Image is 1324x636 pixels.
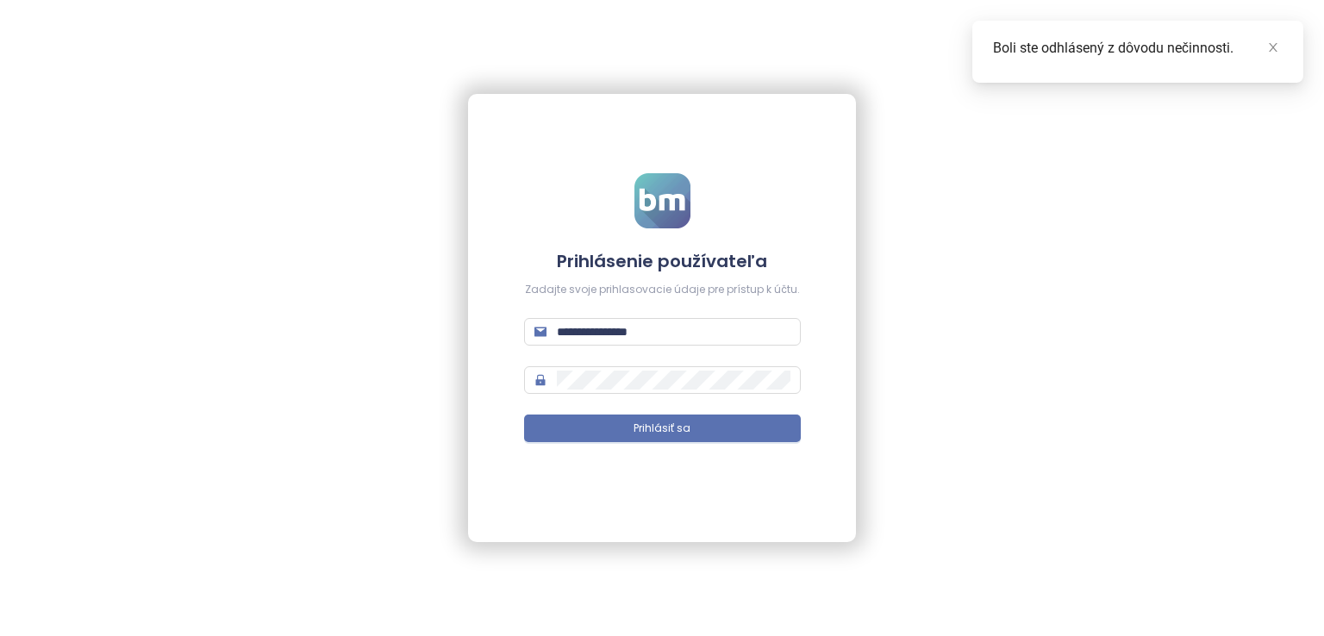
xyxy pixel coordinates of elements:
[1267,41,1279,53] span: close
[634,173,690,228] img: logo
[524,415,801,442] button: Prihlásiť sa
[524,282,801,298] div: Zadajte svoje prihlasovacie údaje pre prístup k účtu.
[993,38,1283,59] div: Boli ste odhlásený z dôvodu nečinnosti.
[634,421,690,437] span: Prihlásiť sa
[534,326,546,338] span: mail
[524,249,801,273] h4: Prihlásenie používateľa
[534,374,546,386] span: lock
